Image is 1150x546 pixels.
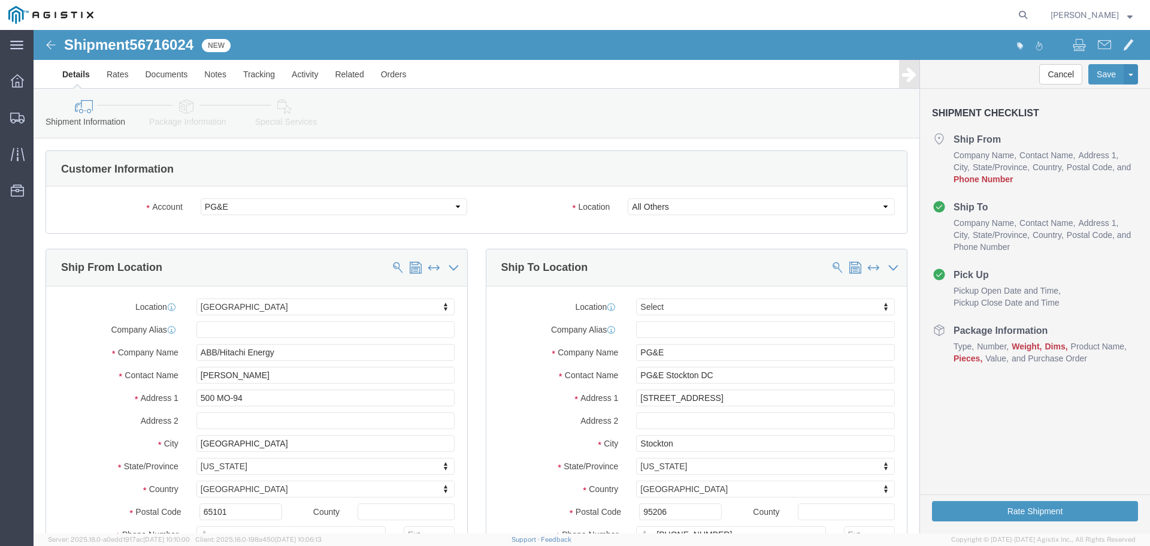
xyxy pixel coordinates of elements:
[541,536,571,543] a: Feedback
[951,535,1136,545] span: Copyright © [DATE]-[DATE] Agistix Inc., All Rights Reserved
[48,536,190,543] span: Server: 2025.18.0-a0edd1917ac
[34,30,1150,533] iframe: FS Legacy Container
[8,6,93,24] img: logo
[143,536,190,543] span: [DATE] 10:10:00
[1050,8,1133,22] button: [PERSON_NAME]
[512,536,541,543] a: Support
[275,536,322,543] span: [DATE] 10:06:13
[1051,8,1119,22] span: Emma Alvis
[195,536,322,543] span: Client: 2025.18.0-198a450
